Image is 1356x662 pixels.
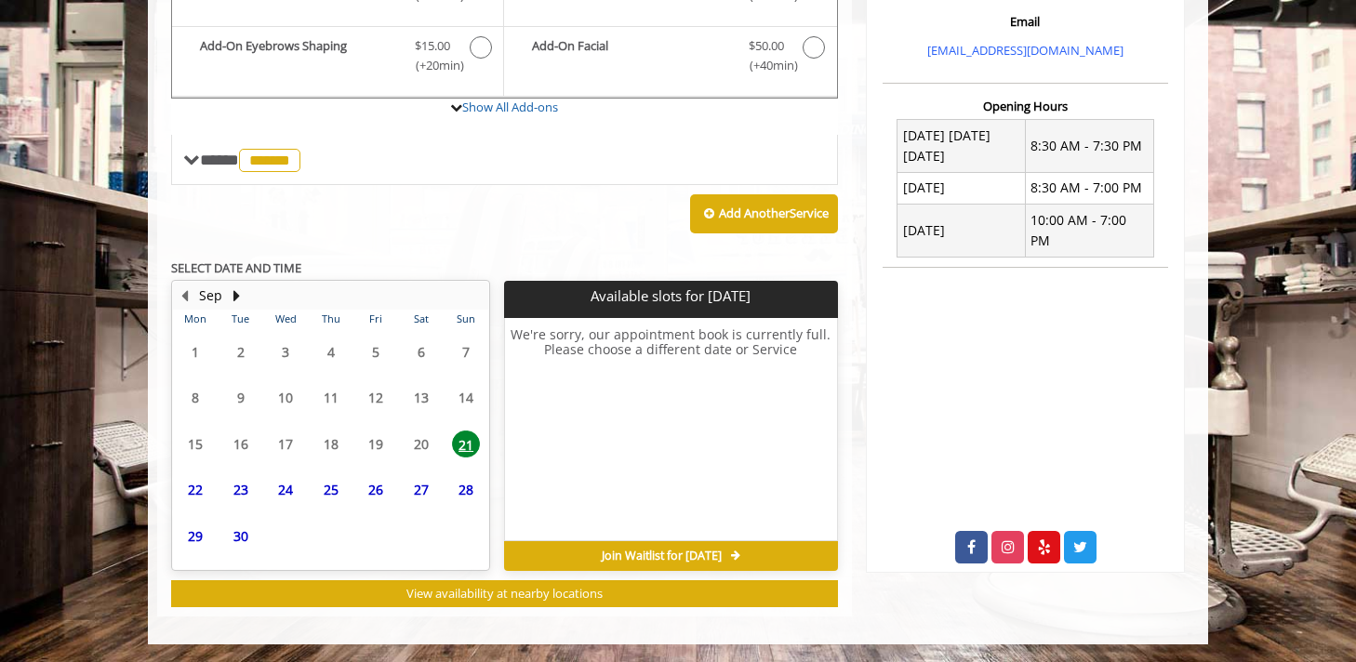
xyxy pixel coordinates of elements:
[173,513,218,560] td: Select day29
[398,467,443,513] td: Select day27
[897,205,1026,258] td: [DATE]
[181,36,494,80] label: Add-On Eyebrows Shaping
[353,467,398,513] td: Select day26
[1025,172,1153,204] td: 8:30 AM - 7:00 PM
[452,476,480,503] span: 28
[512,288,830,304] p: Available slots for [DATE]
[405,56,460,75] span: (+20min )
[263,310,308,328] th: Wed
[883,99,1168,113] h3: Opening Hours
[444,421,489,468] td: Select day21
[308,467,352,513] td: Select day25
[602,549,722,563] span: Join Waitlist for [DATE]
[171,580,838,607] button: View availability at nearby locations
[887,15,1163,28] h3: Email
[227,523,255,549] span: 30
[690,194,838,233] button: Add AnotherService
[317,476,345,503] span: 25
[444,310,489,328] th: Sun
[218,467,262,513] td: Select day23
[353,310,398,328] th: Fri
[173,310,218,328] th: Mon
[749,36,784,56] span: $50.00
[171,259,301,276] b: SELECT DATE AND TIME
[1025,205,1153,258] td: 10:00 AM - 7:00 PM
[229,285,244,306] button: Next Month
[398,310,443,328] th: Sat
[505,327,836,534] h6: We're sorry, our appointment book is currently full. Please choose a different date or Service
[177,285,192,306] button: Previous Month
[897,172,1026,204] td: [DATE]
[462,99,558,115] a: Show All Add-ons
[308,310,352,328] th: Thu
[1025,120,1153,173] td: 8:30 AM - 7:30 PM
[415,36,450,56] span: $15.00
[532,36,729,75] b: Add-On Facial
[513,36,827,80] label: Add-On Facial
[227,476,255,503] span: 23
[407,476,435,503] span: 27
[272,476,299,503] span: 24
[444,467,489,513] td: Select day28
[218,310,262,328] th: Tue
[927,42,1123,59] a: [EMAIL_ADDRESS][DOMAIN_NAME]
[719,205,829,221] b: Add Another Service
[406,585,603,602] span: View availability at nearby locations
[200,36,396,75] b: Add-On Eyebrows Shaping
[218,513,262,560] td: Select day30
[199,285,222,306] button: Sep
[173,467,218,513] td: Select day22
[897,120,1026,173] td: [DATE] [DATE] [DATE]
[181,476,209,503] span: 22
[738,56,793,75] span: (+40min )
[181,523,209,549] span: 29
[452,430,480,457] span: 21
[362,476,390,503] span: 26
[263,467,308,513] td: Select day24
